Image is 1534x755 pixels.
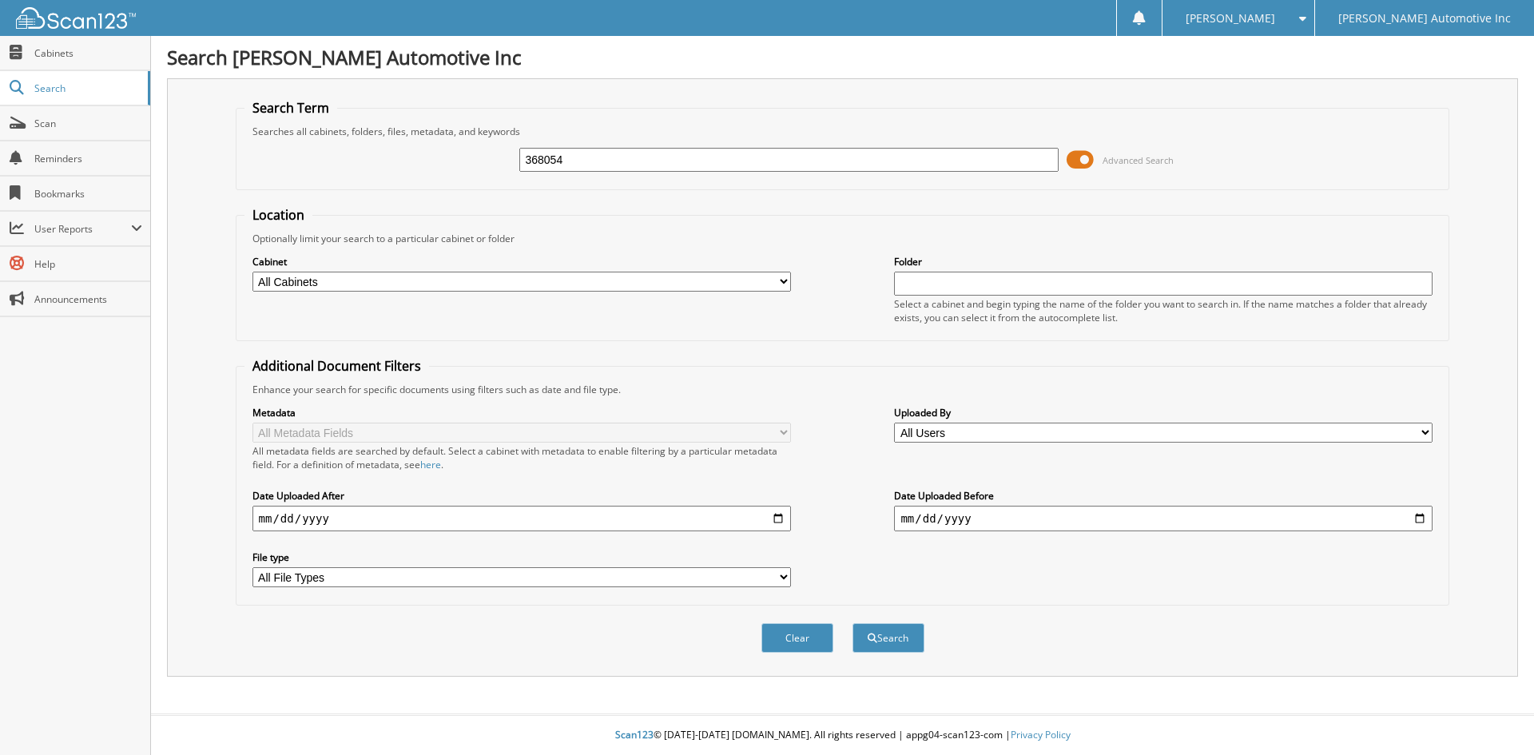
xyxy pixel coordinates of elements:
[252,255,791,268] label: Cabinet
[252,444,791,471] div: All metadata fields are searched by default. Select a cabinet with metadata to enable filtering b...
[1103,154,1174,166] span: Advanced Search
[244,206,312,224] legend: Location
[34,292,142,306] span: Announcements
[852,623,924,653] button: Search
[1338,14,1511,23] span: [PERSON_NAME] Automotive Inc
[34,187,142,201] span: Bookmarks
[894,297,1433,324] div: Select a cabinet and begin typing the name of the folder you want to search in. If the name match...
[252,489,791,503] label: Date Uploaded After
[894,255,1433,268] label: Folder
[34,222,131,236] span: User Reports
[34,257,142,271] span: Help
[34,46,142,60] span: Cabinets
[244,357,429,375] legend: Additional Document Filters
[1454,678,1534,755] iframe: Chat Widget
[252,550,791,564] label: File type
[894,406,1433,419] label: Uploaded By
[16,7,136,29] img: scan123-logo-white.svg
[252,506,791,531] input: start
[244,99,337,117] legend: Search Term
[244,232,1441,245] div: Optionally limit your search to a particular cabinet or folder
[1011,728,1071,741] a: Privacy Policy
[244,383,1441,396] div: Enhance your search for specific documents using filters such as date and file type.
[34,81,140,95] span: Search
[615,728,654,741] span: Scan123
[34,152,142,165] span: Reminders
[420,458,441,471] a: here
[894,489,1433,503] label: Date Uploaded Before
[761,623,833,653] button: Clear
[252,406,791,419] label: Metadata
[894,506,1433,531] input: end
[167,44,1518,70] h1: Search [PERSON_NAME] Automotive Inc
[1186,14,1275,23] span: [PERSON_NAME]
[34,117,142,130] span: Scan
[244,125,1441,138] div: Searches all cabinets, folders, files, metadata, and keywords
[151,716,1534,755] div: © [DATE]-[DATE] [DOMAIN_NAME]. All rights reserved | appg04-scan123-com |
